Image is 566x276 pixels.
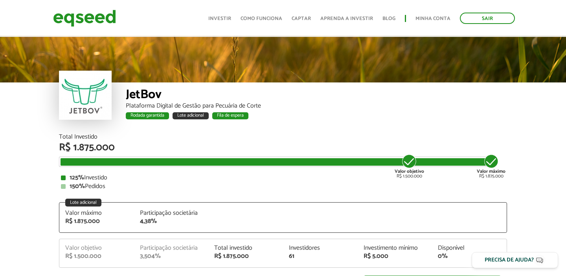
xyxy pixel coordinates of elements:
div: Investidores [289,245,352,251]
div: Total investido [214,245,277,251]
strong: 125% [70,172,84,183]
div: Pedidos [61,183,505,190]
div: Rodada garantida [126,112,169,119]
a: Captar [292,16,311,21]
div: R$ 1.500.000 [395,154,424,179]
div: R$ 1.500.000 [65,253,128,260]
strong: Valor máximo [477,168,505,175]
div: Lote adicional [65,199,101,207]
div: R$ 1.875.000 [59,143,507,153]
div: 0% [438,253,501,260]
div: 3,504% [140,253,203,260]
a: Como funciona [241,16,282,21]
a: Blog [382,16,395,21]
div: R$ 5.000 [364,253,426,260]
div: Valor objetivo [65,245,128,251]
a: Aprenda a investir [320,16,373,21]
img: EqSeed [53,8,116,29]
div: 4,38% [140,218,203,225]
a: Minha conta [415,16,450,21]
div: Valor máximo [65,210,128,216]
div: R$ 1.875.000 [477,154,505,179]
div: Disponível [438,245,501,251]
div: JetBov [126,88,507,103]
a: Sair [460,13,515,24]
div: Total Investido [59,134,507,140]
div: Investimento mínimo [364,245,426,251]
div: R$ 1.875.000 [65,218,128,225]
div: Investido [61,175,505,181]
strong: Valor objetivo [395,168,424,175]
div: 61 [289,253,352,260]
div: Participação societária [140,245,203,251]
div: Participação societária [140,210,203,216]
a: Investir [208,16,231,21]
div: Plataforma Digital de Gestão para Pecuária de Corte [126,103,507,109]
div: Fila de espera [212,112,248,119]
strong: 150% [70,181,85,192]
div: Lote adicional [173,112,209,119]
div: R$ 1.875.000 [214,253,277,260]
